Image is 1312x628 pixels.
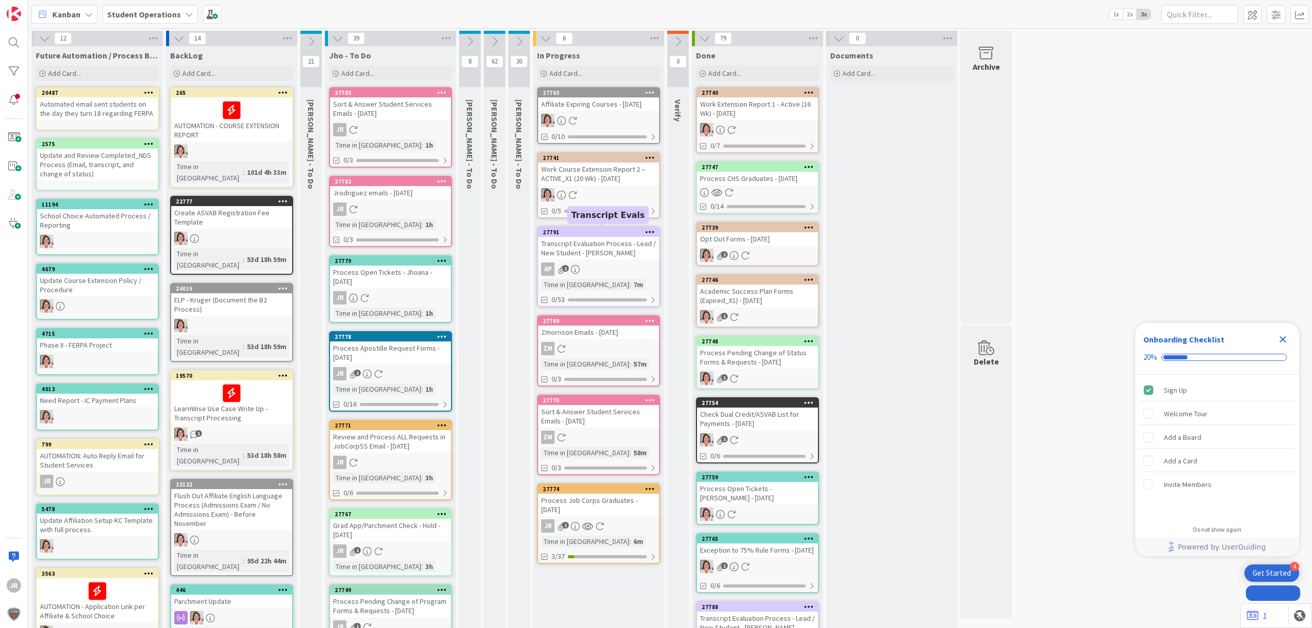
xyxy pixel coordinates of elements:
[423,308,436,319] div: 1h
[243,254,244,265] span: :
[171,533,292,546] div: EW
[697,408,818,430] div: Check Dual Credit/ASVAB List for Payments - [DATE]
[538,396,659,405] div: 27770
[174,248,243,271] div: Time in [GEOGRAPHIC_DATA]
[330,421,451,453] div: 27771Review and Process ALL Requests in JobCorpSS Email - [DATE]
[421,308,423,319] span: :
[37,329,158,338] div: 4715
[335,511,451,518] div: 27767
[549,69,582,78] span: Add Card...
[702,89,818,96] div: 27740
[40,475,53,488] div: JR
[330,367,451,380] div: JR
[537,227,660,307] a: 27791Transcript Evaluation Process - Lead / New Student - [PERSON_NAME]APTime in [GEOGRAPHIC_DATA...
[541,342,555,355] div: ZM
[343,399,357,410] span: 0/16
[538,519,659,533] div: JR
[37,504,158,536] div: 5478Update Affiliation Setup KC Template with full process.
[697,123,818,136] div: EW
[174,232,188,245] img: EW
[1135,375,1299,519] div: Checklist items
[174,335,243,358] div: Time in [GEOGRAPHIC_DATA]
[538,396,659,428] div: 27770Sort & Answer Student Services Emails - [DATE]
[354,370,361,376] span: 1
[541,519,555,533] div: JR
[171,293,292,316] div: ELP - Kruger (Document the B2 Process)
[42,266,158,273] div: 4679
[697,285,818,307] div: Academic Success Plan Forms (Expired_X1) - [DATE]
[176,89,292,96] div: 265
[538,405,659,428] div: Sort & Answer Student Services Emails - [DATE]
[171,197,292,229] div: 22777Create ASVAB Registration Fee Template
[538,262,659,276] div: AP
[37,384,158,407] div: 4013Need Report - IC Payment Plans
[330,256,451,288] div: 27779Process Open Tickets - Jhoana - [DATE]
[37,394,158,407] div: Need Report - IC Payment Plans
[37,139,158,180] div: 2575Update and Review Completed_NDS Process (Email, transcript, and change of status)
[543,229,659,236] div: 27791
[1139,450,1295,472] div: Add a Card is incomplete.
[721,436,728,442] span: 1
[37,88,158,120] div: 20487Automated email sent students on the day they turn 18 regarding FERPA
[697,337,818,346] div: 27748
[36,199,159,255] a: 11194School Choice Automated Process / ReportingEW
[37,338,158,352] div: Phase II - FERPA Project
[40,355,53,368] img: EW
[329,255,452,323] a: 27779Process Open Tickets - Jhoana - [DATE]JRTime in [GEOGRAPHIC_DATA]:1h
[541,262,555,276] div: AP
[696,397,819,463] a: 27754Check Dual Credit/ASVAB List for Payments - [DATE]EW0/6
[697,223,818,232] div: 27739
[243,450,244,461] span: :
[42,201,158,208] div: 11194
[330,256,451,266] div: 27779
[343,155,353,166] span: 0/3
[538,188,659,201] div: EW
[174,533,188,546] img: EW
[696,274,819,328] a: 27746Academic Success Plan Forms (Expired_X1) - [DATE]EW
[335,257,451,265] div: 27779
[36,503,159,560] a: 5478Update Affiliation Setup KC Template with full process.EW
[1139,426,1295,449] div: Add a Board is incomplete.
[170,196,293,275] a: 22777Create ASVAB Registration Fee TemplateEWTime in [GEOGRAPHIC_DATA]:53d 18h 59m
[330,291,451,305] div: JR
[330,332,451,364] div: 27778Process Apostille Request Forms - [DATE]
[333,367,346,380] div: JR
[42,330,158,337] div: 4715
[36,138,159,191] a: 2575Update and Review Completed_NDS Process (Email, transcript, and change of status)
[171,371,292,424] div: 19570LearnWise Use Case Write Up - Transcript Processing
[37,139,158,149] div: 2575
[696,222,819,266] a: 27739Opt Out Forms - [DATE]EW
[333,472,421,483] div: Time in [GEOGRAPHIC_DATA]
[1161,5,1238,24] input: Quick Filter...
[543,317,659,325] div: 27769
[36,87,159,130] a: 20487Automated email sent students on the day they turn 18 regarding FERPA
[42,505,158,513] div: 5478
[333,123,346,136] div: JR
[551,131,565,142] span: 0/10
[1164,478,1212,491] div: Invite Members
[329,509,452,576] a: 27767Grad App/Parchment Check - Hold - [DATE]JRTime in [GEOGRAPHIC_DATA]:3h
[541,279,629,290] div: Time in [GEOGRAPHIC_DATA]
[329,331,452,412] a: 27778Process Apostille Request Forms - [DATE]JRTime in [GEOGRAPHIC_DATA]:1h0/16
[538,431,659,444] div: ZM
[335,89,451,96] div: 27783
[697,172,818,185] div: Process CHS Graduates - [DATE]
[174,428,188,441] img: EW
[541,188,555,201] img: EW
[330,430,451,453] div: Review and Process ALL Requests in JobCorpSS Email - [DATE]
[333,456,346,469] div: JR
[171,88,292,141] div: 265AUTOMATION - COURSE EXTENSION REPORT
[697,482,818,504] div: Process Open Tickets - [PERSON_NAME] - [DATE]
[343,488,353,498] span: 0/6
[37,97,158,120] div: Automated email sent students on the day they turn 18 regarding FERPA
[330,177,451,186] div: 27782
[1164,455,1197,467] div: Add a Card
[423,139,436,151] div: 1h
[631,358,649,370] div: 57m
[697,398,818,408] div: 27754
[696,533,819,593] a: 27765Exception to 75% Rule Forms - [DATE]EW0/6
[697,163,818,185] div: 27747Process CHS Graduates - [DATE]
[37,355,158,368] div: EW
[330,177,451,199] div: 27782Jrodriguez emails - [DATE]
[176,481,292,488] div: 23122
